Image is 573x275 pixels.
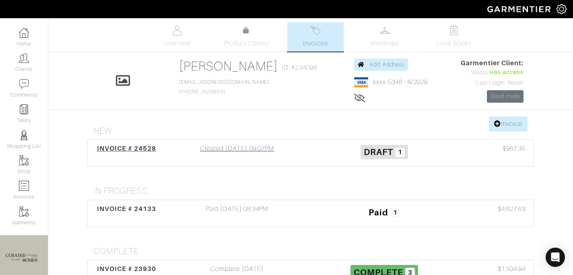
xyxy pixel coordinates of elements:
[370,39,399,48] span: Wardrobe
[461,58,524,68] span: Garmentier Client:
[354,58,408,71] a: Add Address
[87,200,534,227] a: INVOICE # 24133 Paid [DATE] 08:34PM Paid 1 $4,627.63
[546,248,565,267] div: Open Intercom Messenger
[461,68,524,77] div: Status:
[503,144,526,153] span: $967.35
[390,208,400,217] span: 1
[373,79,428,86] a: xxxx-5348 - 6/2029
[364,147,393,157] span: Draft
[172,25,182,35] img: basicinfo-40fd8af6dae0f16599ec9e87c0ef1c0a1fdea2edbe929e3d69a839185d80c458.svg
[19,130,29,140] img: stylists-icon-eb353228a002819b7ec25b43dbf5f0378dd9e0616d9560372ff212230b889e62.png
[94,186,534,196] h4: In Progress
[426,22,482,52] a: Look Books
[97,145,157,152] span: INVOICE # 24528
[303,39,328,48] span: Invoices
[179,59,278,73] a: [PERSON_NAME]
[489,68,524,77] span: Has access
[557,4,567,14] img: gear-icon-white-bd11855cb880d31180b6d7d6211b90ccbf57a29d726f0c71d8c61bd08dd39cc2.png
[19,28,29,38] img: dashboard-icon-dbcd8f5a0b271acd01030246c82b418ddd0df26cd7fceb0bd07c9910d44c42f6.png
[163,204,311,223] div: Paid [DATE] 08:34PM
[179,79,269,95] span: [PHONE_NUMBER]
[489,116,528,132] a: Invoice
[19,207,29,217] img: garments-icon-b7da505a4dc4fd61783c78ac3ca0ef83fa9d6f193b1c9dc38574b1d14d53ca28.png
[311,25,321,35] img: orders-27d20c2124de7fd6de4e0e44c1d41de31381a507db9b33961299e4e07d508b8c.svg
[218,26,274,48] a: Product Library
[282,63,317,72] span: ID: #234098
[487,90,524,103] a: Send Invite
[498,264,526,274] span: $1,504.94
[449,25,459,35] img: todo-9ac3debb85659649dc8f770b8b6100bb5dab4b48dedcbae339e5042a72dfd3cc.svg
[498,204,526,214] span: $4,627.63
[94,126,534,136] h4: New
[354,77,368,87] img: visa-934b35602734be37eb7d5d7e5dbcd2044c359bf20a24dc3361ca3fa54326a8a7.png
[149,22,205,52] a: Overview
[369,207,388,217] span: Paid
[19,79,29,89] img: comment-icon-a0a6a9ef722e966f86d9cbdc48e553b5cf19dbc54f86b18d962a5391bc8f6eb6.png
[483,2,557,16] img: garmentier-logo-header-white-b43fb05a5012e4ada735d5af1a66efaba907eab6374d6393d1fbf88cb4ef424d.png
[97,265,157,273] span: INVOICE # 23930
[19,104,29,114] img: reminder-icon-8004d30b9f0a5d33ae49ab947aed9ed385cf756f9e5892f1edd6e32f2345188e.png
[19,155,29,165] img: garments-icon-b7da505a4dc4fd61783c78ac3ca0ef83fa9d6f193b1c9dc38574b1d14d53ca28.png
[163,144,311,162] div: Created [DATE] 09:07PM
[179,79,269,85] a: [EMAIL_ADDRESS][DOMAIN_NAME]
[380,25,390,35] img: wardrobe-487a4870c1b7c33e795ec22d11cfc2ed9d08956e64fb3008fe2437562e282088.svg
[87,139,534,167] a: INVOICE # 24528 Created [DATE] 09:07PM Draft 1 $967.35
[94,246,534,256] h4: Complete
[436,39,472,48] span: Look Books
[461,79,524,87] div: Last Login: Never
[224,39,269,48] span: Product Library
[369,61,405,68] span: Add Address
[19,181,29,191] img: orders-icon-0abe47150d42831381b5fb84f609e132dff9fe21cb692f30cb5eec754e2cba89.png
[357,22,413,52] a: Wardrobe
[395,148,405,157] span: 1
[287,22,344,52] a: Invoices
[163,39,190,48] span: Overview
[19,53,29,63] img: clients-icon-6bae9207a08558b7cb47a8932f037763ab4055f8c8b6bfacd5dc20c3e0201464.png
[97,205,157,213] span: INVOICE # 24133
